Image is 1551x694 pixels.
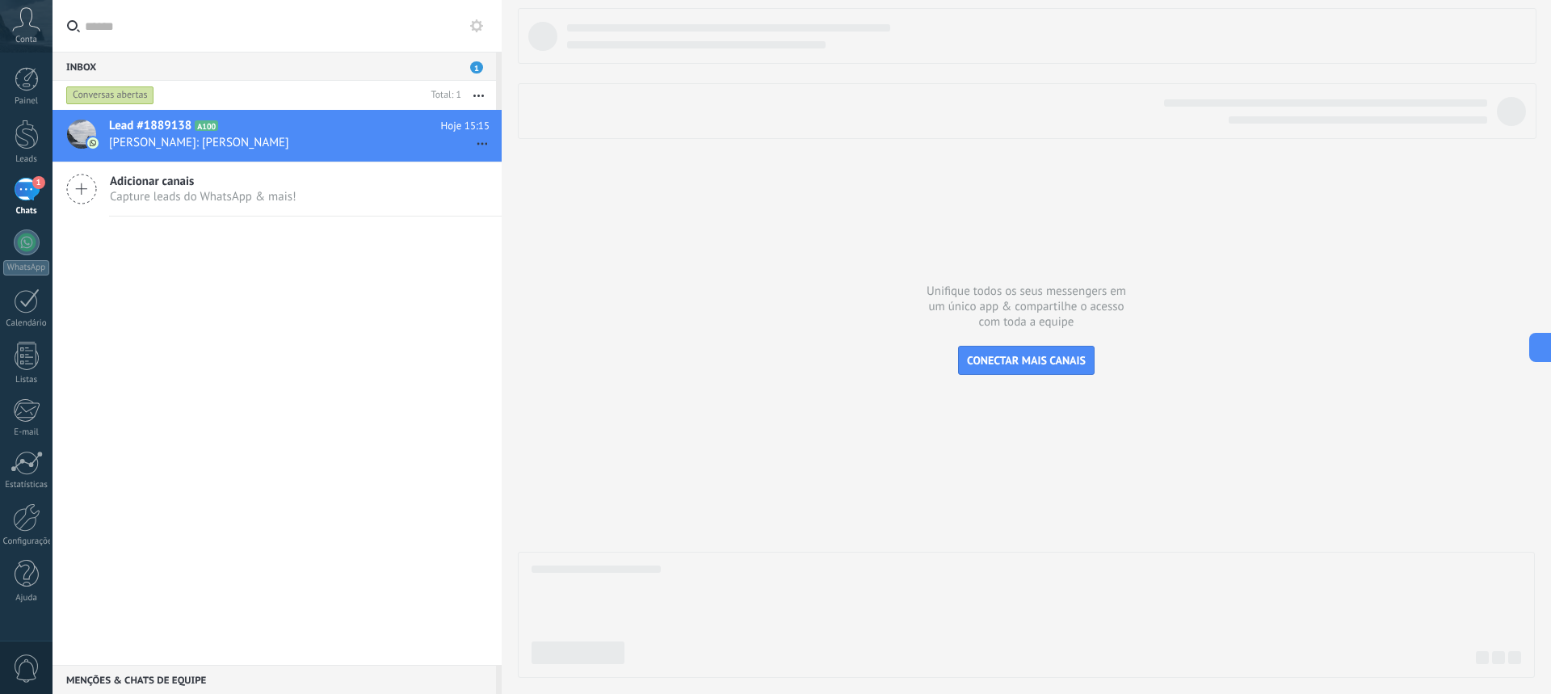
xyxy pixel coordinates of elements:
[53,665,496,694] div: Menções & Chats de equipe
[53,52,496,81] div: Inbox
[3,536,50,547] div: Configurações
[66,86,154,105] div: Conversas abertas
[195,120,218,131] span: A100
[15,35,37,45] span: Conta
[87,137,99,149] img: com.amocrm.amocrmwa.svg
[441,118,490,134] span: Hoje 15:15
[3,260,49,275] div: WhatsApp
[109,135,459,150] span: [PERSON_NAME]: [PERSON_NAME]
[53,110,502,162] a: Lead #1889138 A100 Hoje 15:15 [PERSON_NAME]: [PERSON_NAME]
[3,96,50,107] div: Painel
[32,176,45,189] span: 1
[461,81,496,110] button: Mais
[3,318,50,329] div: Calendário
[3,206,50,217] div: Chats
[470,61,483,74] span: 1
[958,346,1095,375] button: CONECTAR MAIS CANAIS
[3,593,50,604] div: Ajuda
[3,154,50,165] div: Leads
[109,118,191,134] span: Lead #1889138
[967,353,1086,368] span: CONECTAR MAIS CANAIS
[3,427,50,438] div: E-mail
[425,87,461,103] div: Total: 1
[110,189,296,204] span: Capture leads do WhatsApp & mais!
[3,375,50,385] div: Listas
[110,174,296,189] span: Adicionar canais
[3,480,50,490] div: Estatísticas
